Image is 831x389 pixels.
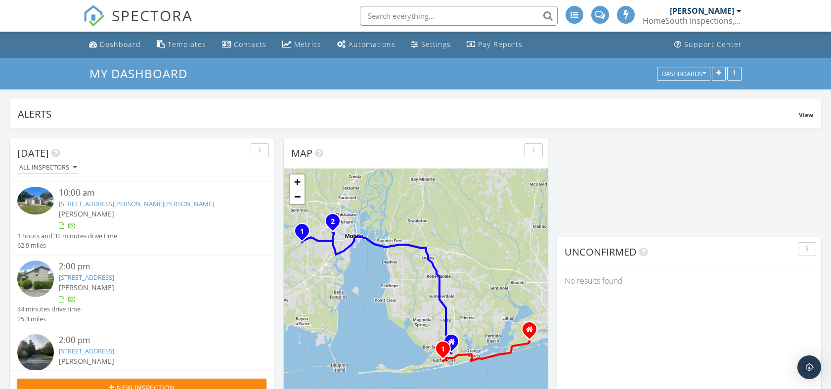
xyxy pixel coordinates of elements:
img: streetview [17,260,54,297]
span: Map [291,146,312,160]
div: 44 minutes drive time [17,304,81,314]
div: Templates [168,40,206,49]
div: [PERSON_NAME] [670,6,734,16]
a: Support Center [670,36,746,54]
div: Metrics [294,40,321,49]
div: Dashboard [100,40,141,49]
div: 10:00 am [59,187,246,199]
a: Dashboard [85,36,145,54]
a: My Dashboard [89,65,196,82]
a: [STREET_ADDRESS] [59,273,114,282]
button: Dashboards [657,67,710,81]
div: 62.9 miles [17,241,117,250]
div: 2:00 pm [59,260,246,273]
span: [DATE] [17,146,49,160]
div: 25.3 miles [17,314,81,324]
div: 21300 Cotton Creek Dr, N-105, Gulf Shores AL 36542 [451,342,457,347]
a: Pay Reports [463,36,526,54]
span: Unconfirmed [565,245,637,259]
div: Alerts [18,107,799,121]
a: Zoom out [290,189,305,204]
div: 1 hours and 32 minutes drive time [17,231,117,241]
a: Automations (Advanced) [333,36,399,54]
span: SPECTORA [112,5,193,26]
div: Support Center [684,40,742,49]
a: Zoom in [290,174,305,189]
a: Metrics [278,36,325,54]
a: Settings [407,36,455,54]
div: 2:00 pm [59,334,246,346]
div: HomeSouth Inspections, LLC [643,16,742,26]
div: Automations [349,40,395,49]
span: View [799,111,813,119]
div: 395 Mizzen Lane, Pensacola FL 32507 [529,329,535,335]
div: 3503 SpringHill Ave, Mobile, AL 36608 [333,221,339,227]
div: Pay Reports [478,40,523,49]
div: Contacts [234,40,266,49]
span: [PERSON_NAME] [59,283,114,292]
i: 2 [331,218,335,225]
img: 9551191%2Fcover_photos%2FnOKFrK9S5O00ynJ3UaWf%2Fsmall.jpg [17,187,54,215]
div: All Inspectors [19,164,77,171]
input: Search everything... [360,6,558,26]
i: 1 [441,346,445,353]
a: SPECTORA [83,13,193,34]
a: [STREET_ADDRESS] [59,346,114,355]
a: Templates [153,36,210,54]
img: The Best Home Inspection Software - Spectora [83,5,105,27]
div: Open Intercom Messenger [797,355,821,379]
div: Dashboards [661,70,706,77]
span: [PERSON_NAME] [59,209,114,218]
button: All Inspectors [17,161,79,174]
a: 2:00 pm [STREET_ADDRESS] [PERSON_NAME] 44 minutes drive time 25.3 miles [17,260,266,324]
a: [STREET_ADDRESS][PERSON_NAME][PERSON_NAME] [59,199,214,208]
a: Contacts [218,36,270,54]
img: streetview [17,334,54,371]
span: [PERSON_NAME] [59,356,114,366]
i: 1 [300,228,304,235]
div: No results found [557,267,821,294]
div: Settings [421,40,451,49]
a: 10:00 am [STREET_ADDRESS][PERSON_NAME][PERSON_NAME] [PERSON_NAME] 1 hours and 32 minutes drive ti... [17,187,266,250]
div: 389 Clubhouse Dr AA1, Gulf Shores, AL 36542 [443,348,449,354]
div: 1010 Hamilton Bridges Dr E, Mobile, AL 36695 [302,231,308,237]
